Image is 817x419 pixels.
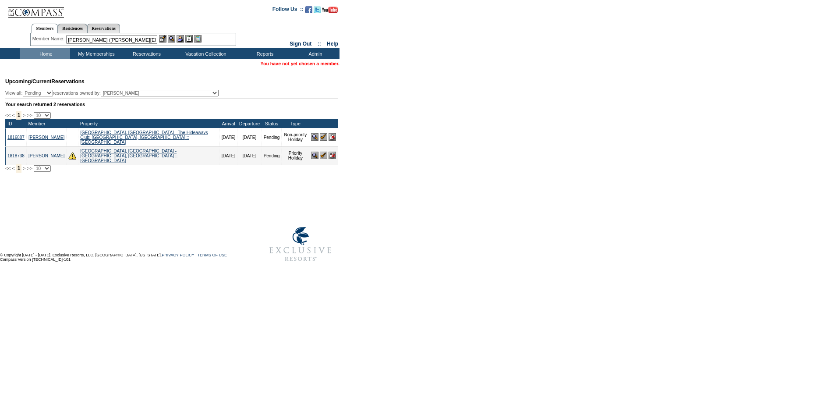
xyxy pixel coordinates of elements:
[5,113,11,118] span: <<
[177,35,184,43] img: Impersonate
[314,9,321,14] a: Follow us on Twitter
[159,35,166,43] img: b_edit.gif
[12,166,14,171] span: <
[305,6,312,13] img: Become our fan on Facebook
[5,102,338,107] div: Your search returned 2 reservations
[5,90,223,96] div: View all: reservations owned by:
[305,9,312,14] a: Become our fan on Facebook
[27,166,32,171] span: >>
[194,35,202,43] img: b_calculator.gif
[185,35,193,43] img: Reservations
[318,41,321,47] span: ::
[80,121,98,126] a: Property
[290,121,301,126] a: Type
[322,9,338,14] a: Subscribe to our YouTube Channel
[80,149,177,163] a: [GEOGRAPHIC_DATA], [GEOGRAPHIC_DATA] - [GEOGRAPHIC_DATA], [GEOGRAPHIC_DATA] :: [GEOGRAPHIC_DATA]
[120,48,171,59] td: Reservations
[68,152,76,160] img: There are insufficient days and/or tokens to cover this reservation
[311,133,318,141] img: View Reservation
[237,128,262,146] td: [DATE]
[272,5,304,16] td: Follow Us ::
[87,24,120,33] a: Reservations
[322,7,338,13] img: Subscribe to our YouTube Channel
[171,48,239,59] td: Vacation Collection
[329,152,336,159] img: Cancel Reservation
[311,152,318,159] img: View Reservation
[5,78,51,85] span: Upcoming/Current
[265,121,278,126] a: Status
[28,135,64,140] a: [PERSON_NAME]
[289,48,340,59] td: Admin
[58,24,87,33] a: Residences
[320,152,327,159] img: Confirm Reservation
[314,6,321,13] img: Follow us on Twitter
[7,121,12,126] a: ID
[5,78,85,85] span: Reservations
[7,135,25,140] a: 1816887
[198,253,227,257] a: TERMS OF USE
[327,41,338,47] a: Help
[222,121,235,126] a: Arrival
[219,146,237,165] td: [DATE]
[16,111,22,120] span: 1
[23,166,25,171] span: >
[262,128,282,146] td: Pending
[23,113,25,118] span: >
[7,153,25,158] a: 1818738
[329,133,336,141] img: Cancel Reservation
[237,146,262,165] td: [DATE]
[320,133,327,141] img: Confirm Reservation
[27,113,32,118] span: >>
[28,153,64,158] a: [PERSON_NAME]
[261,61,340,66] span: You have not yet chosen a member.
[16,164,22,173] span: 1
[290,41,311,47] a: Sign Out
[32,24,58,33] a: Members
[239,121,260,126] a: Departure
[32,35,66,43] div: Member Name:
[70,48,120,59] td: My Memberships
[20,48,70,59] td: Home
[162,253,194,257] a: PRIVACY POLICY
[239,48,289,59] td: Reports
[28,121,45,126] a: Member
[80,130,208,145] a: [GEOGRAPHIC_DATA], [GEOGRAPHIC_DATA] - The Hideaways Club: [GEOGRAPHIC_DATA], [GEOGRAPHIC_DATA] :...
[5,166,11,171] span: <<
[262,146,282,165] td: Pending
[282,146,309,165] td: Priority Holiday
[261,222,340,266] img: Exclusive Resorts
[12,113,14,118] span: <
[282,128,309,146] td: Non-priority Holiday
[168,35,175,43] img: View
[219,128,237,146] td: [DATE]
